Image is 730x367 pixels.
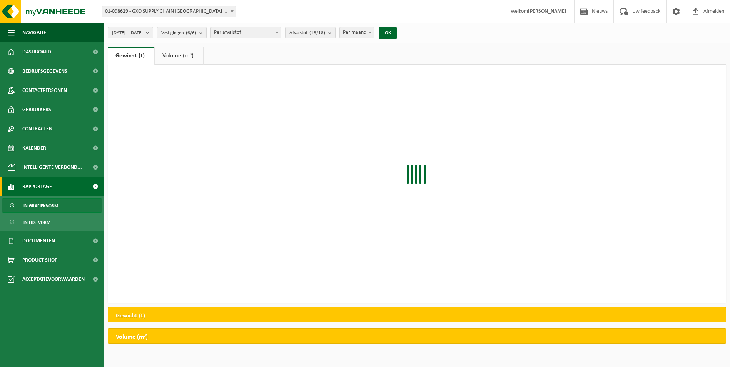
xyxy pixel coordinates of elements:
button: Vestigingen(6/6) [157,27,207,38]
h2: Gewicht (t) [108,307,153,324]
span: Rapportage [22,177,52,196]
span: Documenten [22,231,55,250]
a: Gewicht (t) [108,47,154,65]
span: Gebruikers [22,100,51,119]
button: Afvalstof(18/18) [285,27,336,38]
count: (6/6) [186,30,196,35]
span: Product Shop [22,250,57,270]
span: Acceptatievoorwaarden [22,270,85,289]
span: Vestigingen [161,27,196,39]
span: In lijstvorm [23,215,50,230]
a: Volume (m³) [155,47,203,65]
a: In grafiekvorm [2,198,102,213]
span: Per maand [340,27,374,38]
span: Navigatie [22,23,46,42]
span: Intelligente verbond... [22,158,82,177]
h2: Volume (m³) [108,329,155,345]
span: [DATE] - [DATE] [112,27,143,39]
span: Bedrijfsgegevens [22,62,67,81]
span: Per maand [339,27,374,38]
button: [DATE] - [DATE] [108,27,153,38]
strong: [PERSON_NAME] [528,8,566,14]
a: In lijstvorm [2,215,102,229]
span: Contracten [22,119,52,138]
span: Per afvalstof [210,27,281,38]
span: Dashboard [22,42,51,62]
span: Kalender [22,138,46,158]
span: 01-098629 - GXO SUPPLY CHAIN ANTWERP NV - ANTWERPEN [102,6,236,17]
button: OK [379,27,397,39]
count: (18/18) [309,30,325,35]
span: Afvalstof [289,27,325,39]
span: In grafiekvorm [23,199,58,213]
span: Contactpersonen [22,81,67,100]
span: Per afvalstof [211,27,281,38]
